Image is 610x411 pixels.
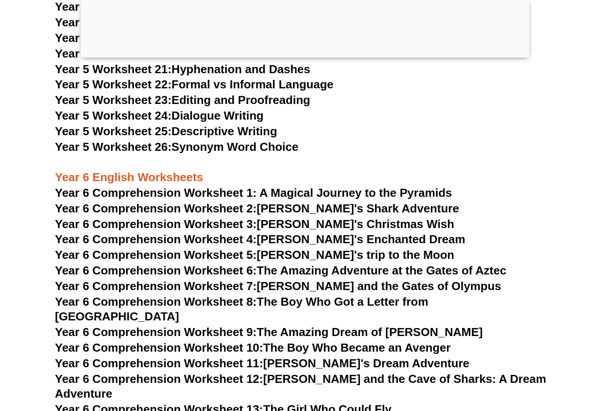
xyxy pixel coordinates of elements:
a: Year 6 Comprehension Worksheet 3:[PERSON_NAME]'s Christmas Wish [55,217,454,231]
iframe: Chat Widget [457,310,610,411]
span: Year 6 Comprehension Worksheet 11: [55,357,263,370]
span: Year 6 Comprehension Worksheet 7: [55,279,257,293]
a: Year 6 Comprehension Worksheet 10:The Boy Who Became an Avenger [55,341,451,354]
a: Year 6 Comprehension Worksheet 1: A Magical Journey to the Pyramids [55,186,452,199]
a: Year 6 Comprehension Worksheet 7:[PERSON_NAME] and the Gates of Olympus [55,279,501,293]
span: Year 6 Comprehension Worksheet 3: [55,217,257,231]
a: Year 5 Worksheet 19:Compound Words [55,31,272,45]
a: Year 6 Comprehension Worksheet 12:[PERSON_NAME] and the Cave of Sharks: A Dream Adventure [55,372,546,401]
span: Year 6 Comprehension Worksheet 8: [55,295,257,308]
span: Year 5 Worksheet 22: [55,78,171,91]
a: Year 6 Comprehension Worksheet 4:[PERSON_NAME]'s Enchanted Dream [55,232,465,246]
a: Year 6 Comprehension Worksheet 11:[PERSON_NAME]'s Dream Adventure [55,357,469,370]
a: Year 5 Worksheet 24:Dialogue Writing [55,109,263,122]
span: Year 5 Worksheet 23: [55,93,171,107]
span: Year 6 Comprehension Worksheet 6: [55,264,257,277]
span: Year 6 Comprehension Worksheet 12: [55,372,263,386]
span: Year 6 Comprehension Worksheet 10: [55,341,263,354]
span: Year 5 Worksheet 26: [55,140,171,154]
a: Year 5 Worksheet 25:Descriptive Writing [55,125,277,138]
span: Year 5 Worksheet 18: [55,16,171,29]
span: Year 6 Comprehension Worksheet 9: [55,325,257,339]
a: Year 6 Comprehension Worksheet 8:The Boy Who Got a Letter from [GEOGRAPHIC_DATA] [55,295,428,324]
a: Year 5 Worksheet 18:Comprehension Practice [55,16,308,29]
span: Year 6 Comprehension Worksheet 5: [55,248,257,262]
a: Year 5 Worksheet 22:Formal vs Informal Language [55,78,334,91]
span: Year 6 Comprehension Worksheet 2: [55,202,257,215]
span: Year 5 Worksheet 24: [55,109,171,122]
span: Year 6 Comprehension Worksheet 4: [55,232,257,246]
span: Year 5 Worksheet 21: [55,62,171,76]
a: Year 5 Worksheet 26:Synonym Word Choice [55,140,298,154]
a: Year 6 Comprehension Worksheet 5:[PERSON_NAME]'s trip to the Moon [55,248,454,262]
span: Year 5 Worksheet 25: [55,125,171,138]
a: Year 6 Comprehension Worksheet 2:[PERSON_NAME]'s Shark Adventure [55,202,459,215]
span: Year 5 Worksheet 20: [55,47,171,60]
a: Year 6 Comprehension Worksheet 9:The Amazing Dream of [PERSON_NAME] [55,325,483,339]
a: Year 5 Worksheet 21:Hyphenation and Dashes [55,62,310,76]
a: Year 5 Worksheet 23:Editing and Proofreading [55,93,310,107]
h3: Year 6 English Worksheets [55,155,555,185]
span: Year 5 Worksheet 19: [55,31,171,45]
a: Year 6 Comprehension Worksheet 6:The Amazing Adventure at the Gates of Aztec [55,264,506,277]
a: Year 5 Worksheet 20:Idioms and Phrases [55,47,281,60]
